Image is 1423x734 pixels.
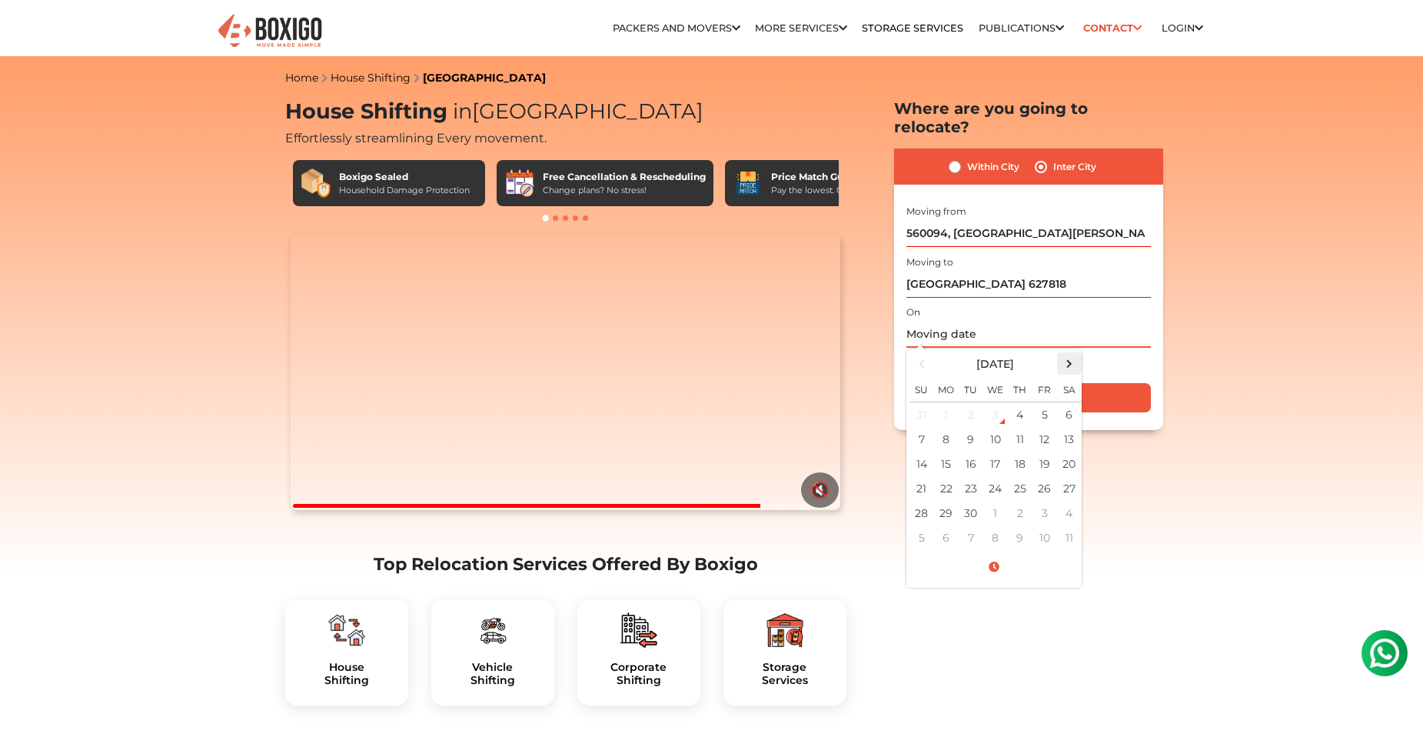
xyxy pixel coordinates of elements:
h5: Storage Services [736,661,834,687]
label: Moving to [906,255,953,269]
video: Your browser does not support the video tag. [291,235,840,510]
label: Inter City [1053,158,1096,176]
div: Change plans? No stress! [543,184,706,197]
span: Effortlessly streamlining Every movement. [285,131,547,145]
span: in [453,98,472,124]
img: Price Match Guarantee [733,168,763,199]
div: 3 [984,403,1007,426]
a: [GEOGRAPHIC_DATA] [423,71,546,85]
th: Tu [959,375,983,402]
a: Publications [979,22,1064,34]
label: On [906,305,920,319]
a: House Shifting [331,71,411,85]
a: CorporateShifting [590,661,688,687]
img: boxigo_packers_and_movers_plan [620,612,657,649]
h5: Vehicle Shifting [444,661,542,687]
a: StorageServices [736,661,834,687]
label: Within City [967,158,1019,176]
a: HouseShifting [298,661,396,687]
th: Mo [934,375,959,402]
span: [GEOGRAPHIC_DATA] [447,98,703,124]
div: Pay the lowest. Guaranteed! [771,184,888,197]
div: Free Cancellation & Rescheduling [543,170,706,184]
a: VehicleShifting [444,661,542,687]
a: More services [755,22,847,34]
a: Select Time [909,560,1079,574]
span: Previous Month [911,353,932,374]
h5: Corporate Shifting [590,661,688,687]
img: Free Cancellation & Rescheduling [504,168,535,199]
img: whatsapp-icon.svg [15,15,46,46]
th: Select Month [934,352,1057,375]
div: Price Match Guarantee [771,170,888,184]
input: Moving date [906,321,1151,348]
th: Th [1008,375,1032,402]
input: Select Building or Nearest Landmark [906,271,1151,298]
th: Sa [1057,375,1082,402]
img: boxigo_packers_and_movers_plan [766,612,803,649]
a: Storage Services [862,22,963,34]
th: Su [909,375,934,402]
h2: Top Relocation Services Offered By Boxigo [285,554,846,575]
th: Fr [1032,375,1057,402]
img: Boxigo [216,12,324,50]
div: Household Damage Protection [339,184,470,197]
span: Next Month [1059,353,1079,374]
h1: House Shifting [285,99,846,125]
a: Home [285,71,318,85]
h5: House Shifting [298,661,396,687]
h2: Where are you going to relocate? [894,99,1163,136]
a: Packers and Movers [613,22,740,34]
a: Login [1162,22,1203,34]
label: Moving from [906,205,966,219]
button: 🔇 [801,472,839,508]
div: Boxigo Sealed [339,170,470,184]
img: boxigo_packers_and_movers_plan [328,612,365,649]
img: Boxigo Sealed [301,168,331,199]
th: We [983,375,1008,402]
a: Contact [1079,16,1147,40]
img: boxigo_packers_and_movers_plan [474,612,511,649]
input: Select Building or Nearest Landmark [906,220,1151,247]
